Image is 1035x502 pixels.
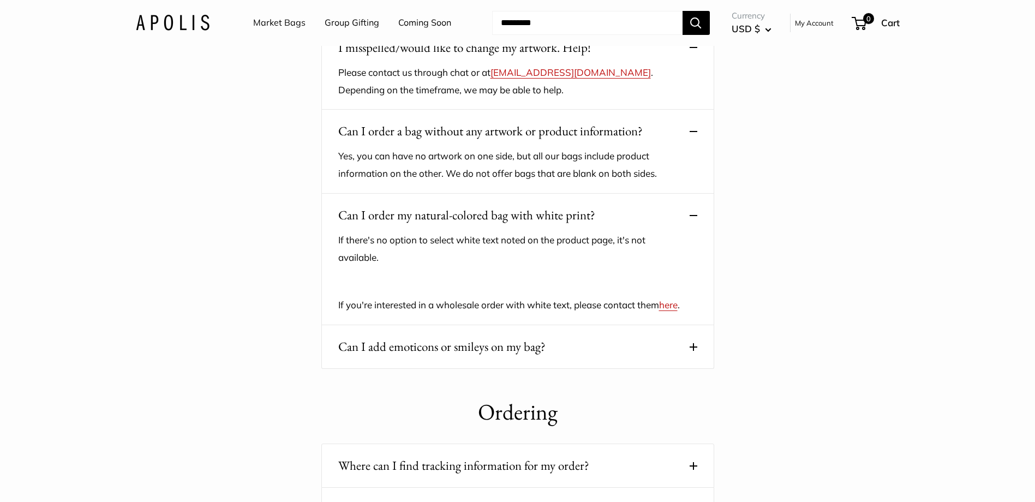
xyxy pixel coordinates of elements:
p: Yes, you can have no artwork on one side, but all our bags include product information on the oth... [338,147,681,182]
a: Coming Soon [398,15,451,31]
a: My Account [795,16,834,29]
button: Can I add emoticons or smileys on my bag? [338,336,697,357]
span: Currency [732,8,771,23]
a: Group Gifting [325,15,379,31]
span: 0 [863,13,874,24]
button: Can I order a bag without any artwork or product information? [338,121,697,142]
p: If there's no option to select white text noted on the product page, it's not available. [338,231,681,266]
p: Please contact us through chat or at . Depending on the timeframe, we may be able to help. [338,64,681,99]
button: Can I order my natural-colored bag with white print? [338,205,697,226]
button: Search [683,11,710,35]
a: 0 Cart [853,14,900,32]
button: USD $ [732,20,771,38]
h1: Ordering [321,396,714,428]
button: Where can I find tracking information for my order? [338,455,697,476]
input: Search... [492,11,683,35]
img: Apolis [136,15,210,31]
span: Cart [881,17,900,28]
button: I misspelled/would like to change my artwork. Help! [338,37,697,58]
span: USD $ [732,23,760,34]
a: [EMAIL_ADDRESS][DOMAIN_NAME] [490,67,651,78]
p: If you're interested in a wholesale order with white text, please contact them . [338,296,681,314]
a: Market Bags [253,15,306,31]
a: here [659,299,678,310]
